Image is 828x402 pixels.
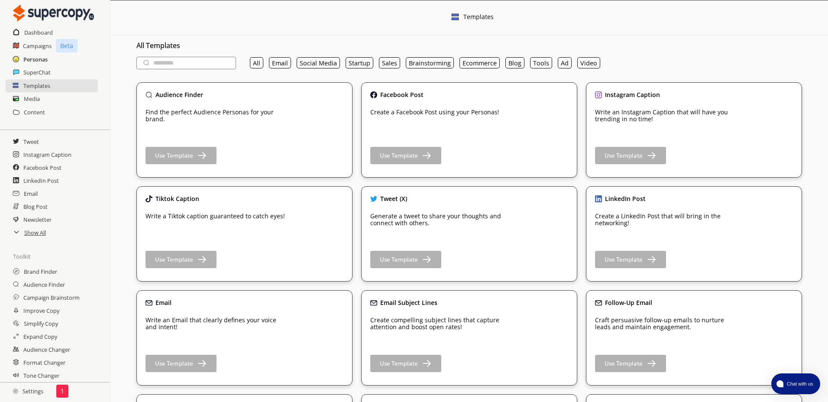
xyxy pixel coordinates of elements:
[459,57,500,68] button: Ecommerce
[595,251,666,268] button: Use Template
[136,39,802,52] h3: All Templates
[379,57,400,68] button: Sales
[155,256,193,263] b: Use Template
[595,147,666,164] button: Use Template
[595,91,602,98] img: Close
[23,79,50,92] a: Templates
[23,39,52,52] a: Campaigns
[61,388,64,395] p: 1
[23,304,59,317] a: Improve Copy
[23,135,39,148] a: Tweet
[605,298,652,307] b: Follow-Up Email
[23,343,70,356] a: Audience Changer
[146,355,217,372] button: Use Template
[505,57,524,68] button: Blog
[595,195,602,202] img: Close
[23,291,80,304] a: Campaign Brainstorm
[463,13,494,22] div: Templates
[451,13,459,21] img: Close
[380,256,418,263] b: Use Template
[146,299,152,306] img: Close
[370,355,441,372] button: Use Template
[370,147,441,164] button: Use Template
[23,174,59,187] a: LinkedIn Post
[605,152,643,159] b: Use Template
[24,187,38,200] a: Email
[380,298,437,307] b: Email Subject Lines
[530,57,552,68] button: Tools
[370,195,377,202] img: Close
[370,251,441,268] button: Use Template
[406,57,454,68] button: Brainstorming
[146,109,288,123] p: Find the perfect Audience Personas for your brand.
[13,389,18,394] img: Close
[380,91,424,99] b: Facebook Post
[23,369,59,382] a: Tone Changer
[24,26,53,39] a: Dashboard
[370,109,499,116] p: Create a Facebook Post using your Personas!
[23,278,65,291] a: Audience Finder
[23,148,71,161] a: Instagram Caption
[155,152,193,159] b: Use Template
[370,91,377,98] img: Close
[24,265,57,278] a: Brand Finder
[23,330,57,343] a: Expand Copy
[23,356,65,369] a: Format Changer
[23,161,61,174] a: Facebook Post
[370,213,513,227] p: Generate a tweet to share your thoughts and connect with others.
[380,195,407,203] b: Tweet (X)
[155,195,199,203] b: Tiktok Caption
[605,256,643,263] b: Use Template
[370,299,377,306] img: Close
[13,4,94,22] img: Close
[155,360,193,367] b: Use Template
[250,57,263,68] button: All
[771,373,820,394] button: atlas-launcher
[146,195,152,202] img: Close
[605,195,646,203] b: LinkedIn Post
[380,360,418,367] b: Use Template
[605,360,643,367] b: Use Template
[595,213,738,227] p: Create a LinkedIn Post that will bring in the networking!
[155,298,171,307] b: Email
[577,57,600,68] button: Video
[23,200,48,213] h2: Blog Post
[146,317,288,331] p: Write an Email that clearly defines your voice and intent!
[24,226,46,239] a: Show All
[370,317,513,331] p: Create compelling subject lines that capture attention and boost open rates!
[23,53,48,66] a: Personas
[146,213,285,220] p: Write a Tiktok caption guaranteed to catch eyes!
[595,109,738,123] p: Write an Instagram Caption that will have you trending in no time!
[269,57,291,68] button: Email
[146,251,217,268] button: Use Template
[146,147,217,164] button: Use Template
[24,317,58,330] a: Simplify Copy
[24,106,45,119] a: Content
[24,92,40,105] a: Media
[23,66,51,79] a: SuperChat
[595,355,666,372] button: Use Template
[56,39,78,52] p: Beta
[155,91,203,99] b: Audience Finder
[380,152,418,159] b: Use Template
[595,317,738,331] p: Craft persuasive follow-up emails to nurture leads and maintain engagement.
